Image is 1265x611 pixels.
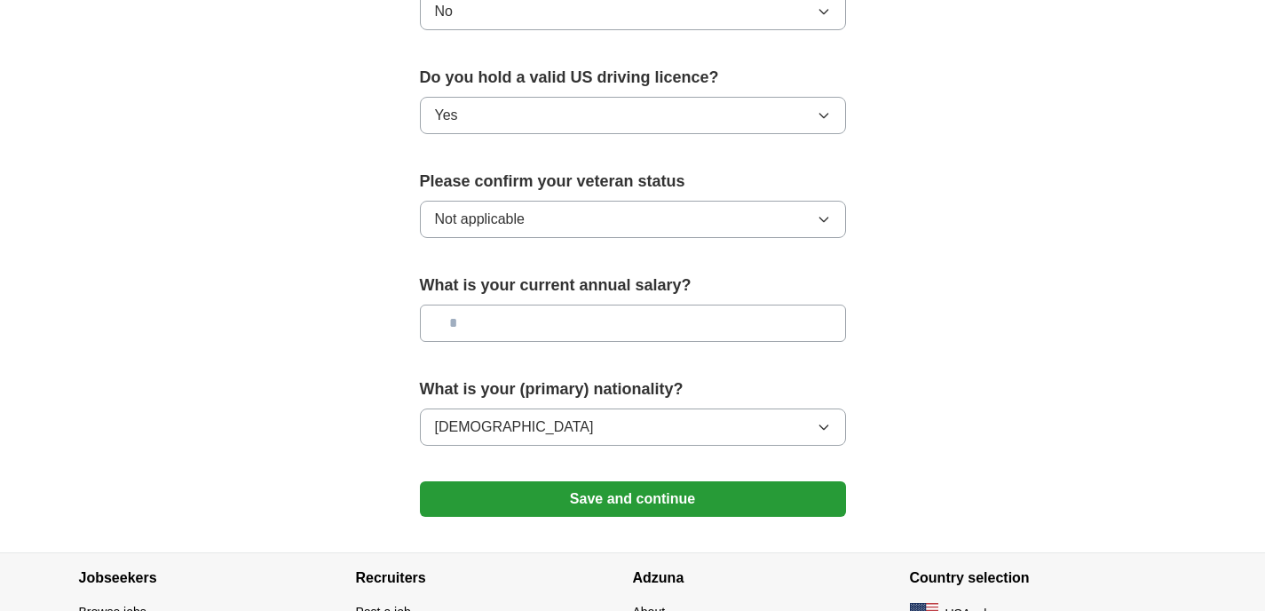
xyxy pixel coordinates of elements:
h4: Country selection [910,553,1187,603]
label: Do you hold a valid US driving licence? [420,66,846,90]
label: What is your (primary) nationality? [420,377,846,401]
button: Save and continue [420,481,846,517]
label: What is your current annual salary? [420,274,846,298]
span: [DEMOGRAPHIC_DATA] [435,417,594,438]
label: Please confirm your veteran status [420,170,846,194]
button: Not applicable [420,201,846,238]
button: Yes [420,97,846,134]
span: Yes [435,105,458,126]
span: No [435,1,453,22]
span: Not applicable [435,209,525,230]
button: [DEMOGRAPHIC_DATA] [420,409,846,446]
